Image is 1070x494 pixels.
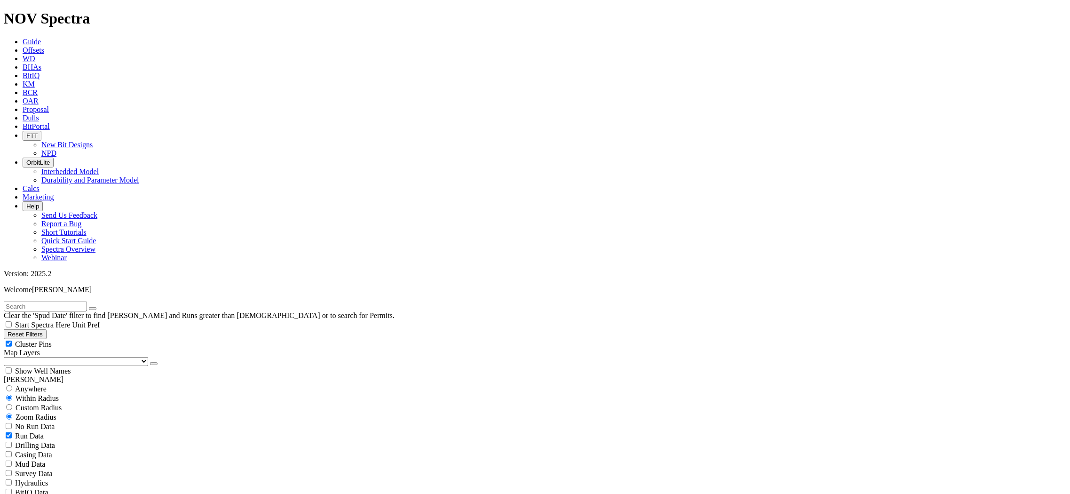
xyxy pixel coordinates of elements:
[23,55,35,63] a: WD
[26,159,50,166] span: OrbitLite
[23,46,44,54] a: Offsets
[16,404,62,412] span: Custom Radius
[41,141,93,149] a: New Bit Designs
[4,311,395,319] span: Clear the 'Spud Date' filter to find [PERSON_NAME] and Runs greater than [DEMOGRAPHIC_DATA] or to...
[23,72,40,80] a: BitIQ
[15,340,52,348] span: Cluster Pins
[41,149,56,157] a: NPD
[15,441,55,449] span: Drilling Data
[4,375,1066,384] div: [PERSON_NAME]
[4,478,1066,487] filter-controls-checkbox: Hydraulics Analysis
[4,302,87,311] input: Search
[32,286,92,294] span: [PERSON_NAME]
[23,201,43,211] button: Help
[6,321,12,327] input: Start Spectra Here
[41,167,99,175] a: Interbedded Model
[16,394,59,402] span: Within Radius
[23,158,54,167] button: OrbitLite
[4,10,1066,27] h1: NOV Spectra
[41,220,81,228] a: Report a Bug
[41,228,87,236] a: Short Tutorials
[23,193,54,201] a: Marketing
[26,132,38,139] span: FTT
[41,211,97,219] a: Send Us Feedback
[4,286,1066,294] p: Welcome
[41,254,67,262] a: Webinar
[15,451,52,459] span: Casing Data
[15,479,48,487] span: Hydraulics
[15,385,47,393] span: Anywhere
[41,245,95,253] a: Spectra Overview
[4,270,1066,278] div: Version: 2025.2
[41,176,139,184] a: Durability and Parameter Model
[72,321,100,329] span: Unit Pref
[15,422,55,430] span: No Run Data
[23,184,40,192] a: Calcs
[23,63,41,71] a: BHAs
[23,131,41,141] button: FTT
[23,105,49,113] a: Proposal
[15,460,45,468] span: Mud Data
[41,237,96,245] a: Quick Start Guide
[15,470,53,478] span: Survey Data
[4,329,47,339] button: Reset Filters
[26,203,39,210] span: Help
[16,413,56,421] span: Zoom Radius
[15,321,70,329] span: Start Spectra Here
[15,367,71,375] span: Show Well Names
[23,80,35,88] a: KM
[23,38,41,46] a: Guide
[23,97,39,105] a: OAR
[23,88,38,96] a: BCR
[4,349,40,357] span: Map Layers
[15,432,44,440] span: Run Data
[23,114,39,122] a: Dulls
[23,122,50,130] a: BitPortal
